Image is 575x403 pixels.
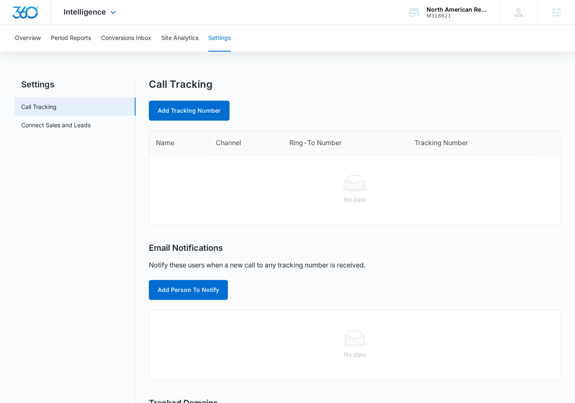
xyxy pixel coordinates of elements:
div: account name [427,6,487,13]
img: website_grey.svg [13,22,20,28]
th: Tracking Number [407,131,535,155]
a: Add Tracking Number [149,101,230,121]
button: Site Analytics [161,25,198,52]
a: Connect Sales and Leads [21,121,91,129]
img: tab_keywords_by_traffic_grey.svg [83,48,89,55]
button: Overview [15,25,41,52]
div: v 4.0.25 [23,13,41,20]
h2: Email Notifications [149,243,223,253]
button: Conversions Inbox [101,25,151,52]
div: No data [156,195,554,204]
th: Channel [209,131,283,155]
h2: Settings [15,78,136,91]
div: Domain Overview [32,49,74,54]
button: Add Person To Notify [149,280,228,300]
div: Keywords by Traffic [92,49,140,54]
th: Ring-To Number [283,131,408,155]
img: logo_orange.svg [13,13,20,20]
img: tab_domain_overview_orange.svg [22,48,29,55]
a: Call Tracking [21,102,57,111]
div: account id [427,13,487,19]
h1: Call Tracking [149,78,212,91]
button: Settings [208,25,231,52]
p: Notify these users when a new call to any tracking number is received. [149,260,365,270]
span: Intelligence [64,7,106,16]
th: Name [149,131,210,155]
button: Period Reports [51,25,91,52]
div: Domain: [DOMAIN_NAME] [22,22,91,28]
div: No data [156,350,554,359]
